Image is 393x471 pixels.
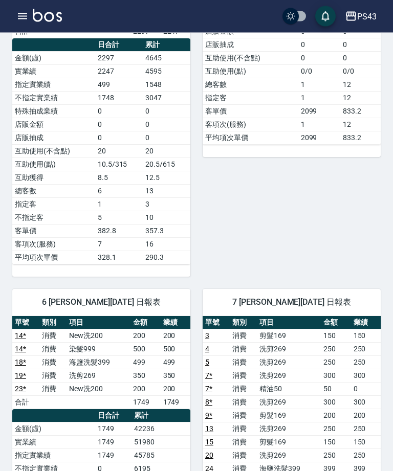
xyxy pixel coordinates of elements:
[257,449,321,462] td: 洗剪269
[205,332,209,340] a: 3
[257,409,321,422] td: 剪髮169
[321,356,351,369] td: 250
[143,65,190,78] td: 4595
[340,118,381,131] td: 12
[321,369,351,383] td: 300
[341,6,381,27] button: PS43
[12,251,95,264] td: 平均項次單價
[12,317,190,410] table: a dense table
[230,436,257,449] td: 消費
[351,369,381,383] td: 300
[321,317,351,330] th: 金額
[95,52,143,65] td: 2297
[12,39,190,265] table: a dense table
[39,343,67,356] td: 消費
[161,396,190,409] td: 1749
[340,38,381,52] td: 0
[130,356,160,369] td: 499
[205,425,213,433] a: 13
[143,78,190,92] td: 1548
[203,118,298,131] td: 客項次(服務)
[257,396,321,409] td: 洗剪269
[161,369,190,383] td: 350
[230,329,257,343] td: 消費
[143,39,190,52] th: 累計
[351,356,381,369] td: 250
[12,92,95,105] td: 不指定實業績
[12,65,95,78] td: 實業績
[203,78,298,92] td: 總客數
[205,345,209,353] a: 4
[95,449,132,462] td: 1749
[67,343,130,356] td: 染髮999
[12,78,95,92] td: 指定實業績
[257,317,321,330] th: 項目
[143,225,190,238] td: 357.3
[132,410,190,423] th: 累計
[230,449,257,462] td: 消費
[33,9,62,22] img: Logo
[143,185,190,198] td: 13
[203,52,298,65] td: 互助使用(不含點)
[340,131,381,145] td: 833.2
[257,436,321,449] td: 剪髮169
[230,317,257,330] th: 類別
[203,105,298,118] td: 客單價
[95,105,143,118] td: 0
[257,356,321,369] td: 洗剪269
[95,145,143,158] td: 20
[12,422,95,436] td: 金額(虛)
[230,369,257,383] td: 消費
[95,251,143,264] td: 328.1
[143,52,190,65] td: 4645
[143,105,190,118] td: 0
[230,422,257,436] td: 消費
[95,185,143,198] td: 6
[132,449,190,462] td: 45785
[298,52,340,65] td: 0
[130,383,160,396] td: 200
[351,383,381,396] td: 0
[12,238,95,251] td: 客項次(服務)
[12,118,95,131] td: 店販金額
[12,396,39,409] td: 合計
[130,329,160,343] td: 200
[340,78,381,92] td: 12
[351,317,381,330] th: 業績
[203,38,298,52] td: 店販抽成
[230,343,257,356] td: 消費
[230,356,257,369] td: 消費
[257,422,321,436] td: 洗剪269
[351,343,381,356] td: 250
[95,211,143,225] td: 5
[161,383,190,396] td: 200
[298,131,340,145] td: 2099
[205,452,213,460] a: 20
[230,409,257,422] td: 消費
[203,92,298,105] td: 指定客
[12,225,95,238] td: 客單價
[340,92,381,105] td: 12
[12,436,95,449] td: 實業績
[298,105,340,118] td: 2099
[12,185,95,198] td: 總客數
[351,449,381,462] td: 250
[298,78,340,92] td: 1
[95,78,143,92] td: 499
[321,436,351,449] td: 150
[161,329,190,343] td: 200
[298,38,340,52] td: 0
[143,238,190,251] td: 16
[130,369,160,383] td: 350
[39,329,67,343] td: 消費
[95,238,143,251] td: 7
[215,298,368,308] span: 7 [PERSON_NAME][DATE] 日報表
[203,317,230,330] th: 單號
[205,358,209,367] a: 5
[12,145,95,158] td: 互助使用(不含點)
[321,329,351,343] td: 150
[298,92,340,105] td: 1
[143,171,190,185] td: 12.5
[143,211,190,225] td: 10
[12,449,95,462] td: 指定實業績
